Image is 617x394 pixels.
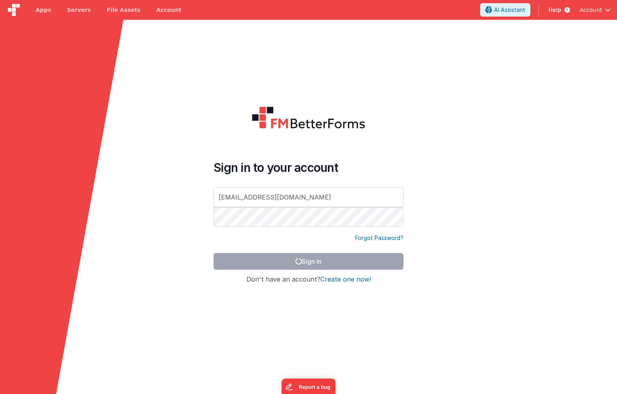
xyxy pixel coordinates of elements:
[494,6,525,14] span: AI Assistant
[107,6,141,14] span: File Assets
[549,6,561,14] span: Help
[480,3,530,17] button: AI Assistant
[214,187,403,207] input: Email Address
[579,6,611,14] button: Account
[214,276,403,283] h4: Don't have an account?
[320,276,371,283] button: Create one now!
[214,253,403,270] button: Sign In
[579,6,602,14] span: Account
[355,234,403,242] a: Forgot Password?
[67,6,91,14] span: Servers
[36,6,51,14] span: Apps
[214,160,403,175] h4: Sign in to your account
